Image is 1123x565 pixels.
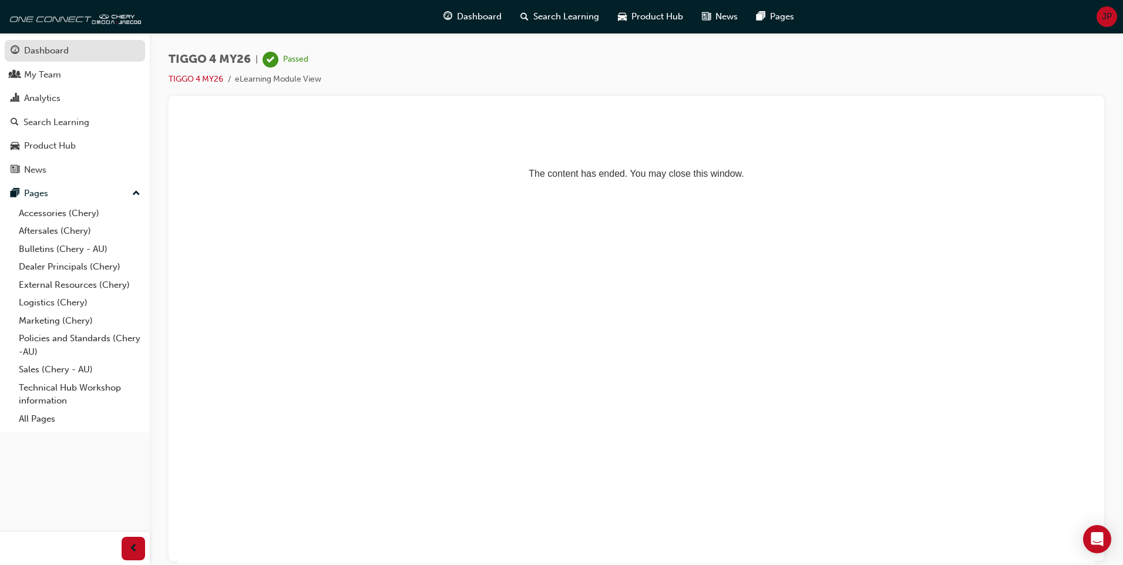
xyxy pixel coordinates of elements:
a: Analytics [5,88,145,109]
a: Dashboard [5,40,145,62]
span: Search Learning [533,10,599,23]
a: Product Hub [5,135,145,157]
span: guage-icon [443,9,452,24]
div: News [24,163,46,177]
a: My Team [5,64,145,86]
div: Pages [24,187,48,200]
span: search-icon [520,9,529,24]
div: Passed [283,54,308,65]
div: Product Hub [24,139,76,153]
a: car-iconProduct Hub [608,5,692,29]
button: Pages [5,183,145,204]
div: My Team [24,68,61,82]
span: car-icon [618,9,627,24]
a: Policies and Standards (Chery -AU) [14,329,145,361]
div: Analytics [24,92,60,105]
a: Dealer Principals (Chery) [14,258,145,276]
span: pages-icon [11,189,19,199]
span: TIGGO 4 MY26 [169,53,251,66]
div: Dashboard [24,44,69,58]
a: Bulletins (Chery - AU) [14,240,145,258]
span: car-icon [11,141,19,152]
a: TIGGO 4 MY26 [169,74,223,84]
div: Search Learning [23,116,89,129]
a: Aftersales (Chery) [14,222,145,240]
span: JP [1102,10,1112,23]
a: News [5,159,145,181]
span: Pages [770,10,794,23]
span: news-icon [11,165,19,176]
p: The content has ended. You may close this window. [5,9,912,62]
a: External Resources (Chery) [14,276,145,294]
span: people-icon [11,70,19,80]
a: pages-iconPages [747,5,803,29]
span: | [255,53,258,66]
a: Logistics (Chery) [14,294,145,312]
span: Dashboard [457,10,502,23]
span: guage-icon [11,46,19,56]
button: JP [1097,6,1117,27]
a: All Pages [14,410,145,428]
a: guage-iconDashboard [434,5,511,29]
span: prev-icon [129,542,138,556]
img: oneconnect [6,5,141,28]
a: Marketing (Chery) [14,312,145,330]
a: Search Learning [5,112,145,133]
a: Accessories (Chery) [14,204,145,223]
a: news-iconNews [692,5,747,29]
span: search-icon [11,117,19,128]
span: up-icon [132,186,140,201]
span: chart-icon [11,93,19,104]
span: News [715,10,738,23]
button: DashboardMy TeamAnalyticsSearch LearningProduct HubNews [5,38,145,183]
span: pages-icon [756,9,765,24]
span: news-icon [702,9,711,24]
a: Sales (Chery - AU) [14,361,145,379]
li: eLearning Module View [235,73,321,86]
a: search-iconSearch Learning [511,5,608,29]
span: learningRecordVerb_PASS-icon [263,52,278,68]
a: Technical Hub Workshop information [14,379,145,410]
span: Product Hub [631,10,683,23]
div: Open Intercom Messenger [1083,525,1111,553]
